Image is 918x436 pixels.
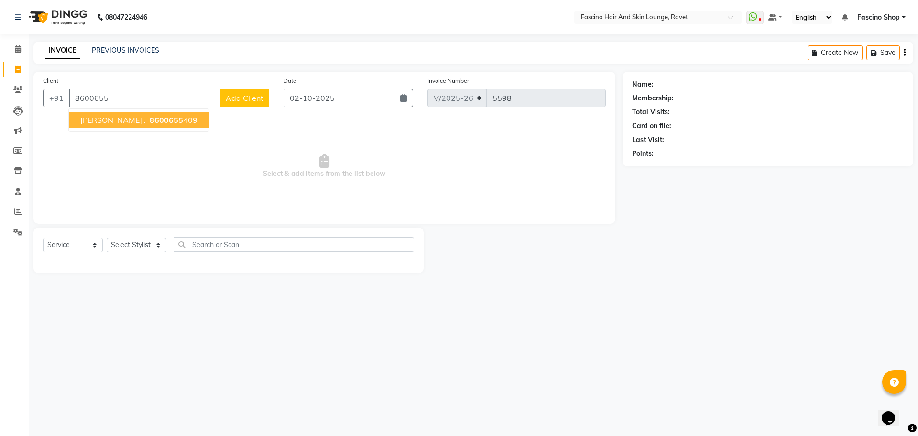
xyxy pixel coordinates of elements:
[427,76,469,85] label: Invoice Number
[43,119,606,214] span: Select & add items from the list below
[148,115,197,125] ngb-highlight: 409
[632,149,654,159] div: Points:
[220,89,269,107] button: Add Client
[878,398,908,426] iframe: chat widget
[632,79,654,89] div: Name:
[45,42,80,59] a: INVOICE
[24,4,90,31] img: logo
[69,89,220,107] input: Search by Name/Mobile/Email/Code
[808,45,863,60] button: Create New
[284,76,296,85] label: Date
[632,107,670,117] div: Total Visits:
[43,89,70,107] button: +91
[92,46,159,54] a: PREVIOUS INVOICES
[174,237,414,252] input: Search or Scan
[632,121,671,131] div: Card on file:
[105,4,147,31] b: 08047224946
[150,115,183,125] span: 8600655
[866,45,900,60] button: Save
[632,93,674,103] div: Membership:
[43,76,58,85] label: Client
[80,115,146,125] span: [PERSON_NAME] .
[226,93,263,103] span: Add Client
[632,135,664,145] div: Last Visit:
[857,12,900,22] span: Fascino Shop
